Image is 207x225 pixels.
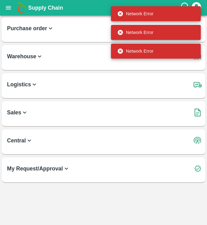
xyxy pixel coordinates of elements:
div: Network Error [117,27,153,38]
b: My Request/Approval [7,164,70,173]
div: Network Error [117,8,153,19]
b: Central [7,136,33,145]
img: central [191,134,204,147]
b: Logistics [7,80,38,89]
b: Sales [7,108,28,117]
img: truck [191,78,204,91]
a: Supply Chain [28,3,180,12]
img: soSales [191,106,204,119]
div: account of current user [191,1,202,14]
div: Network Error [117,45,153,57]
b: Warehouse [7,52,43,61]
div: customer-support [180,2,191,13]
img: check [191,162,204,175]
img: logo [16,2,28,14]
b: Supply Chain [28,5,63,11]
b: Purchase order [7,24,54,33]
button: open drawer [1,1,16,15]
